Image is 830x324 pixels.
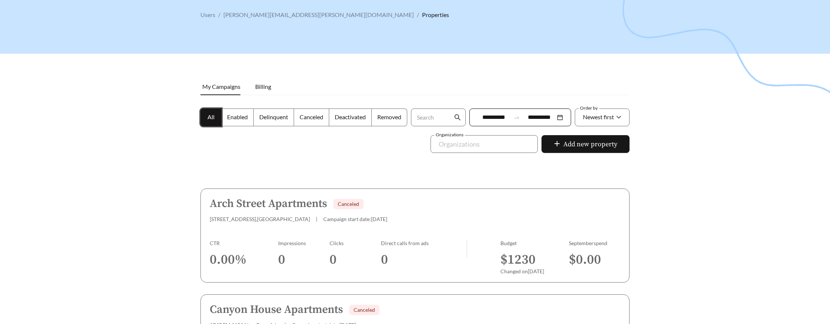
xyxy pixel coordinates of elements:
[569,240,620,246] div: September spend
[513,114,520,121] span: to
[335,113,366,120] span: Deactivated
[513,114,520,121] span: swap-right
[323,216,387,222] span: Campaign start date: [DATE]
[210,198,327,210] h5: Arch Street Apartments
[316,216,317,222] span: |
[381,251,466,268] h3: 0
[200,188,630,283] a: Arch Street ApartmentsCanceled[STREET_ADDRESS],[GEOGRAPHIC_DATA]|Campaign start date:[DATE]CTR0.0...
[466,240,467,258] img: line
[210,216,310,222] span: [STREET_ADDRESS] , [GEOGRAPHIC_DATA]
[454,114,461,121] span: search
[500,268,569,274] div: Changed on [DATE]
[500,240,569,246] div: Budget
[330,251,381,268] h3: 0
[300,113,323,120] span: Canceled
[202,83,240,90] span: My Campaigns
[210,240,278,246] div: CTR
[210,251,278,268] h3: 0.00 %
[500,251,569,268] h3: $ 1230
[569,251,620,268] h3: $ 0.00
[259,113,288,120] span: Delinquent
[583,113,614,120] span: Newest first
[554,140,560,148] span: plus
[354,307,375,313] span: Canceled
[278,251,330,268] h3: 0
[210,304,343,316] h5: Canyon House Apartments
[278,240,330,246] div: Impressions
[541,135,630,153] button: plusAdd new property
[338,201,359,207] span: Canceled
[330,240,381,246] div: Clicks
[377,113,401,120] span: Removed
[207,113,215,120] span: All
[563,139,617,149] span: Add new property
[255,83,271,90] span: Billing
[227,113,248,120] span: Enabled
[381,240,466,246] div: Direct calls from ads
